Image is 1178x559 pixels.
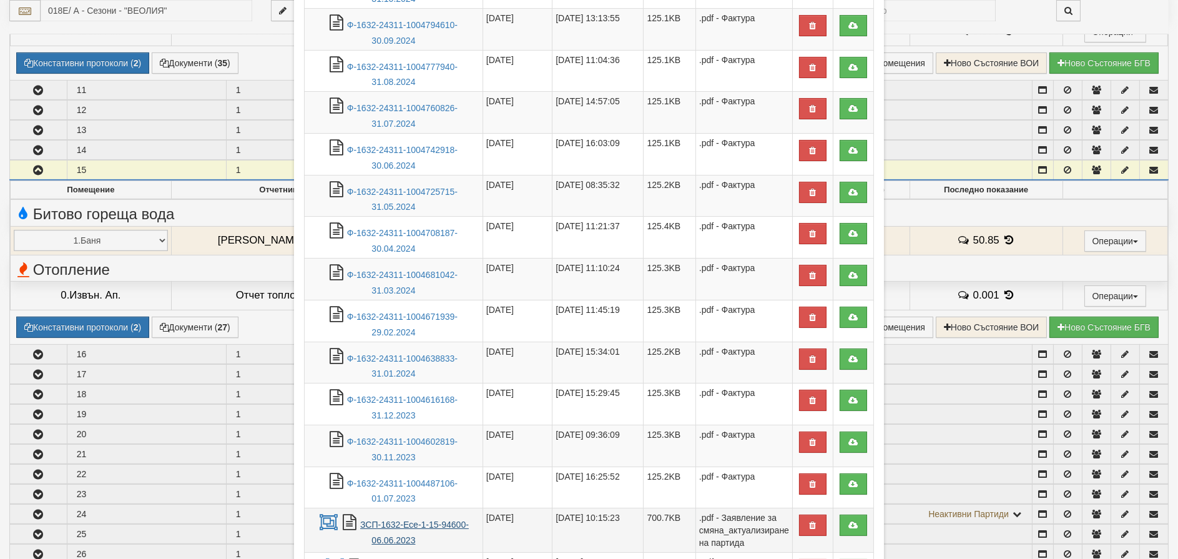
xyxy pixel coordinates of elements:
[552,133,644,175] td: [DATE] 16:03:09
[695,508,792,553] td: .pdf - Заявление за смяна_актуализиране на партида
[305,217,874,259] tr: Ф-1632-24311-1004708187-30.04.2024.pdf - Фактура
[695,467,792,508] td: .pdf - Фактура
[695,300,792,342] td: .pdf - Фактура
[305,50,874,92] tr: Ф-1632-24311-1004777940-31.08.2024.pdf - Фактура
[552,217,644,259] td: [DATE] 11:21:37
[644,8,695,50] td: 125.1KB
[695,259,792,300] td: .pdf - Фактура
[552,342,644,383] td: [DATE] 15:34:01
[305,92,874,134] tr: Ф-1632-24311-1004760826-31.07.2024.pdf - Фактура
[552,8,644,50] td: [DATE] 13:13:55
[305,133,874,175] tr: Ф-1632-24311-1004742918-30.06.2024.pdf - Фактура
[483,342,552,383] td: [DATE]
[644,425,695,467] td: 125.3KB
[552,259,644,300] td: [DATE] 11:10:24
[644,133,695,175] td: 125.1KB
[483,175,552,217] td: [DATE]
[483,50,552,92] td: [DATE]
[360,520,469,545] a: ЗСП-1632-Есе-1-15-94600-06.06.2023
[483,300,552,342] td: [DATE]
[552,425,644,467] td: [DATE] 09:36:09
[347,145,458,171] a: Ф-1632-24311-1004742918-30.06.2024
[483,508,552,553] td: [DATE]
[552,467,644,508] td: [DATE] 16:25:52
[644,383,695,425] td: 125.3KB
[305,508,874,553] tr: ЗСП-1632-Есе-1-15-94600-06.06.2023.pdf - Заявление за смяна_актуализиране на партида
[305,425,874,467] tr: Ф-1632-24311-1004602819-30.11.2023.pdf - Фактура
[305,175,874,217] tr: Ф-1632-24311-1004725715-31.05.2024.pdf - Фактура
[347,395,458,420] a: Ф-1632-24311-1004616168-31.12.2023
[347,312,458,337] a: Ф-1632-24311-1004671939-29.02.2024
[644,50,695,92] td: 125.1KB
[644,92,695,134] td: 125.1KB
[695,50,792,92] td: .pdf - Фактура
[552,92,644,134] td: [DATE] 14:57:05
[347,103,458,129] a: Ф-1632-24311-1004760826-31.07.2024
[347,62,458,87] a: Ф-1632-24311-1004777940-31.08.2024
[305,300,874,342] tr: Ф-1632-24311-1004671939-29.02.2024.pdf - Фактура
[305,8,874,50] tr: Ф-1632-24311-1004794610-30.09.2024.pdf - Фактура
[695,133,792,175] td: .pdf - Фактура
[483,92,552,134] td: [DATE]
[644,300,695,342] td: 125.3KB
[483,259,552,300] td: [DATE]
[552,175,644,217] td: [DATE] 08:35:32
[644,508,695,553] td: 700.7KB
[483,383,552,425] td: [DATE]
[695,217,792,259] td: .pdf - Фактура
[305,259,874,300] tr: Ф-1632-24311-1004681042-31.03.2024.pdf - Фактура
[695,425,792,467] td: .pdf - Фактура
[695,383,792,425] td: .pdf - Фактура
[305,342,874,383] tr: Ф-1632-24311-1004638833-31.01.2024.pdf - Фактура
[347,20,458,46] a: Ф-1632-24311-1004794610-30.09.2024
[347,354,458,379] a: Ф-1632-24311-1004638833-31.01.2024
[347,437,458,462] a: Ф-1632-24311-1004602819-30.11.2023
[483,467,552,508] td: [DATE]
[552,508,644,553] td: [DATE] 10:15:23
[483,133,552,175] td: [DATE]
[347,478,458,504] a: Ф-1632-24311-1004487106-01.07.2023
[305,467,874,508] tr: Ф-1632-24311-1004487106-01.07.2023.pdf - Фактура
[483,217,552,259] td: [DATE]
[695,92,792,134] td: .pdf - Фактура
[347,228,458,254] a: Ф-1632-24311-1004708187-30.04.2024
[644,467,695,508] td: 125.2KB
[347,270,458,295] a: Ф-1632-24311-1004681042-31.03.2024
[552,300,644,342] td: [DATE] 11:45:19
[347,187,458,212] a: Ф-1632-24311-1004725715-31.05.2024
[483,8,552,50] td: [DATE]
[305,383,874,425] tr: Ф-1632-24311-1004616168-31.12.2023.pdf - Фактура
[644,259,695,300] td: 125.3KB
[695,8,792,50] td: .pdf - Фактура
[483,425,552,467] td: [DATE]
[552,383,644,425] td: [DATE] 15:29:45
[695,175,792,217] td: .pdf - Фактура
[644,217,695,259] td: 125.4KB
[552,50,644,92] td: [DATE] 11:04:36
[644,342,695,383] td: 125.2KB
[644,175,695,217] td: 125.2KB
[695,342,792,383] td: .pdf - Фактура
